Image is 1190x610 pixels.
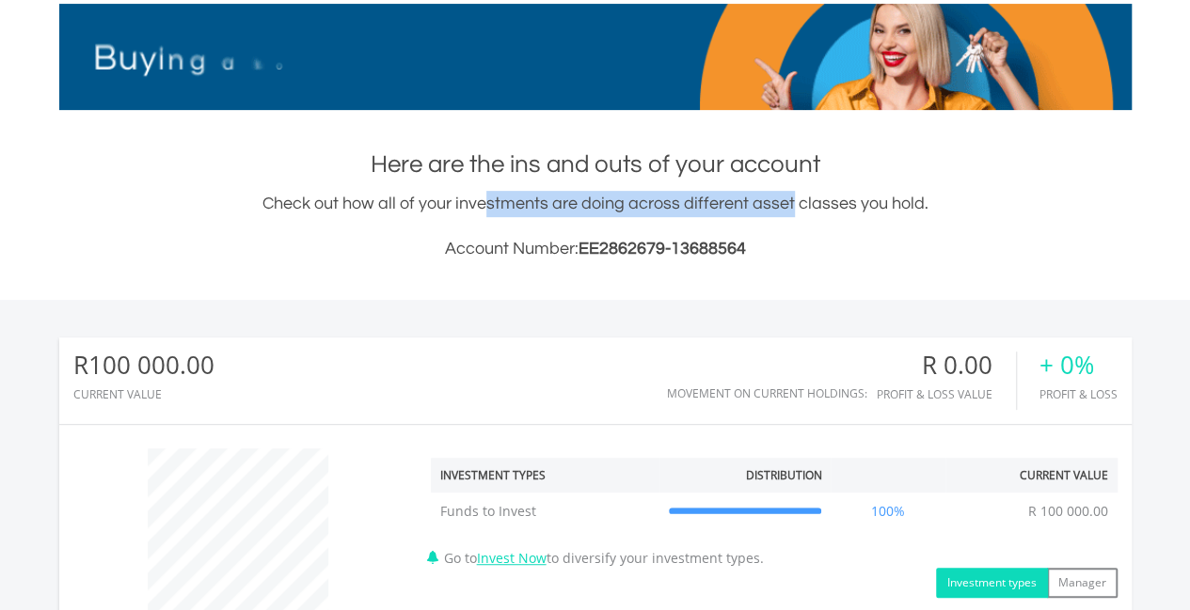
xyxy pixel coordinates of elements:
[477,549,547,567] a: Invest Now
[59,191,1132,262] div: Check out how all of your investments are doing across different asset classes you hold.
[417,439,1132,598] div: Go to to diversify your investment types.
[831,493,945,530] td: 100%
[59,236,1132,262] h3: Account Number:
[745,467,821,483] div: Distribution
[667,387,867,399] div: Movement on Current Holdings:
[1039,388,1118,400] div: Profit & Loss
[1039,352,1118,379] div: + 0%
[579,240,746,258] span: EE2862679-13688564
[936,568,1048,598] button: Investment types
[431,493,659,530] td: Funds to Invest
[73,352,214,379] div: R100 000.00
[73,388,214,400] div: CURRENT VALUE
[431,458,659,493] th: Investment Types
[945,458,1118,493] th: Current Value
[59,4,1132,110] img: EasyMortage Promotion Banner
[1019,493,1118,530] td: R 100 000.00
[877,352,1016,379] div: R 0.00
[59,148,1132,181] h1: Here are the ins and outs of your account
[1047,568,1118,598] button: Manager
[877,388,1016,400] div: Profit & Loss Value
